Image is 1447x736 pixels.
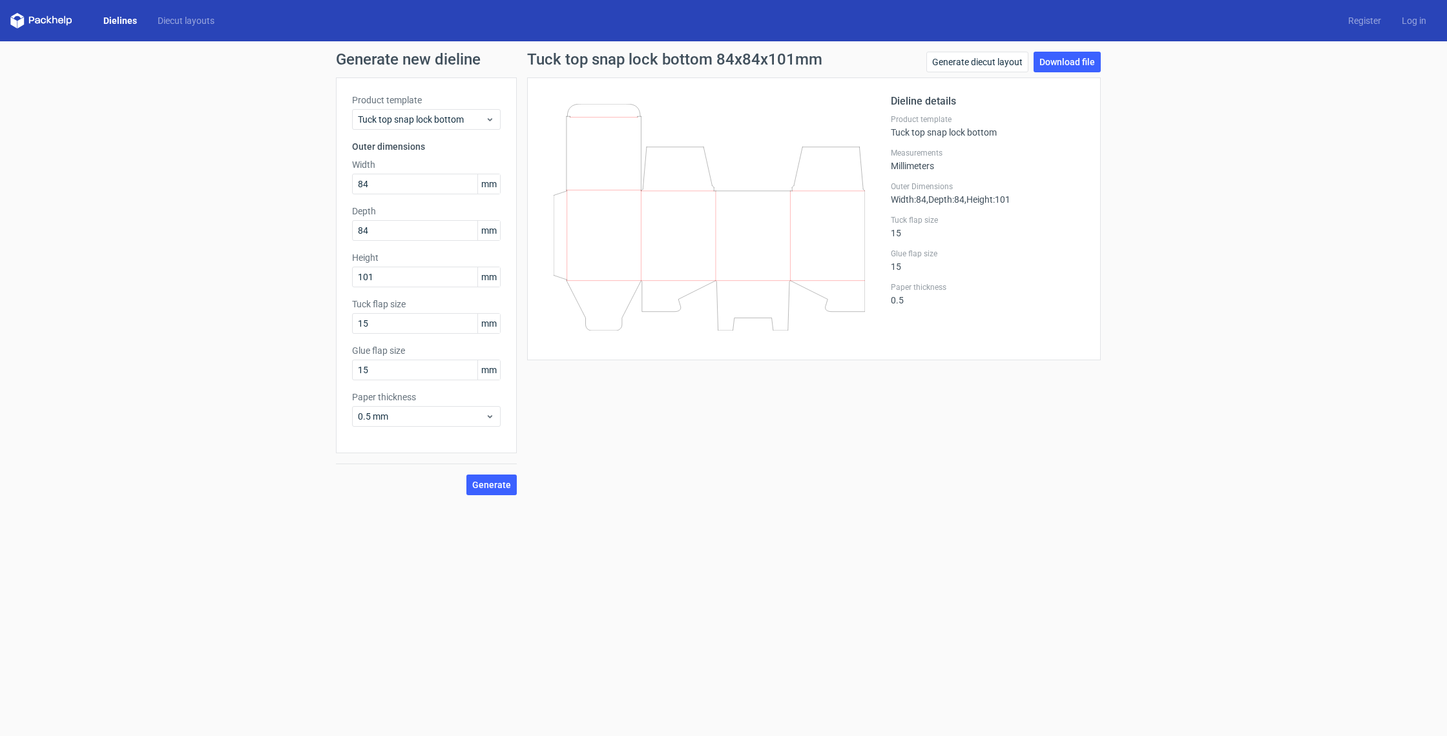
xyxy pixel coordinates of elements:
label: Depth [352,205,501,218]
label: Tuck flap size [352,298,501,311]
span: , Height : 101 [964,194,1010,205]
label: Width [352,158,501,171]
label: Product template [891,114,1085,125]
label: Paper thickness [352,391,501,404]
h3: Outer dimensions [352,140,501,153]
a: Log in [1391,14,1437,27]
a: Generate diecut layout [926,52,1028,72]
button: Generate [466,475,517,495]
a: Download file [1034,52,1101,72]
span: mm [477,267,500,287]
a: Diecut layouts [147,14,225,27]
span: mm [477,314,500,333]
div: Tuck top snap lock bottom [891,114,1085,138]
span: , Depth : 84 [926,194,964,205]
label: Glue flap size [352,344,501,357]
h1: Tuck top snap lock bottom 84x84x101mm [527,52,822,67]
h1: Generate new dieline [336,52,1111,67]
label: Product template [352,94,501,107]
label: Measurements [891,148,1085,158]
span: mm [477,174,500,194]
div: Millimeters [891,148,1085,171]
span: 0.5 mm [358,410,485,423]
a: Dielines [93,14,147,27]
label: Glue flap size [891,249,1085,259]
span: mm [477,360,500,380]
div: 0.5 [891,282,1085,305]
label: Tuck flap size [891,215,1085,225]
span: Tuck top snap lock bottom [358,113,485,126]
label: Height [352,251,501,264]
span: Width : 84 [891,194,926,205]
label: Outer Dimensions [891,181,1085,192]
a: Register [1338,14,1391,27]
span: Generate [472,480,511,489]
span: mm [477,221,500,240]
h2: Dieline details [891,94,1085,109]
div: 15 [891,249,1085,272]
div: 15 [891,215,1085,238]
label: Paper thickness [891,282,1085,292]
